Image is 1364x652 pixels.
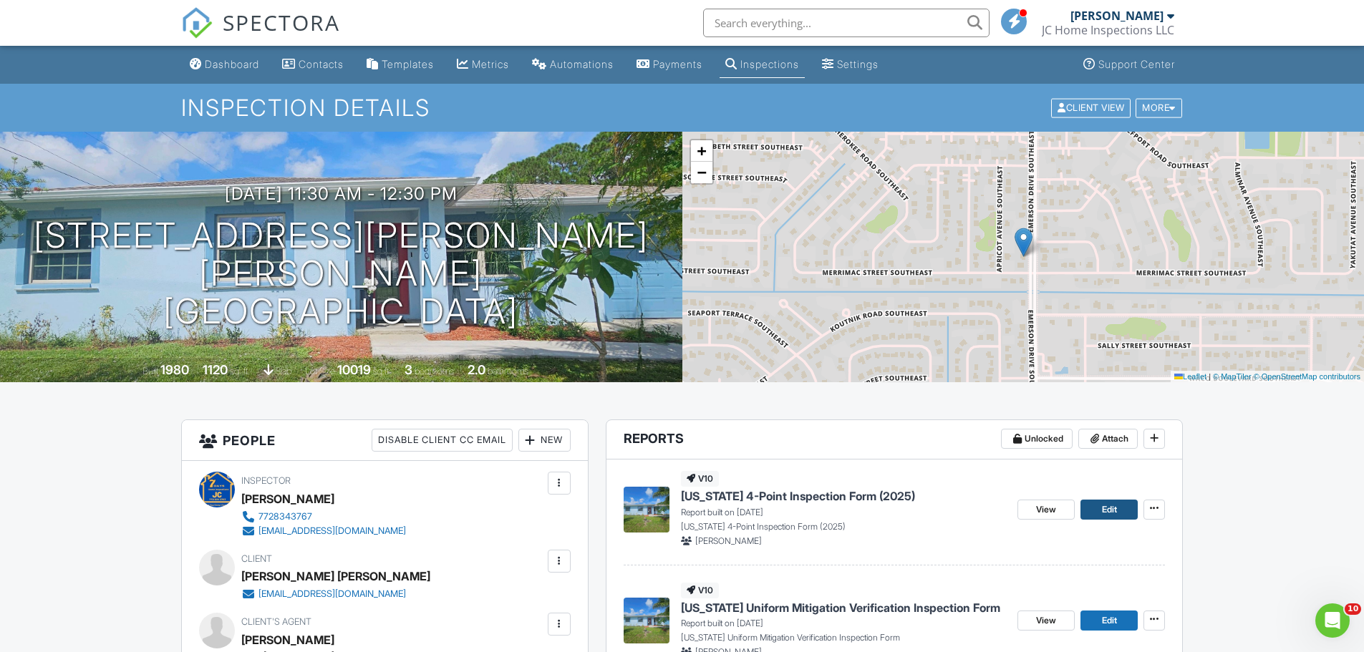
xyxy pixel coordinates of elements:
div: Settings [837,58,879,70]
img: The Best Home Inspection Software - Spectora [181,7,213,39]
div: [PERSON_NAME] [241,488,334,510]
div: Automations [550,58,614,70]
div: 10019 [337,362,371,377]
span: sq.ft. [373,366,391,376]
div: 1120 [203,362,228,377]
div: [PERSON_NAME] [1070,9,1164,23]
a: © OpenStreetMap contributors [1254,372,1360,381]
iframe: Intercom live chat [1315,603,1350,638]
h1: Inspection Details [181,95,1184,120]
div: Inspections [740,58,799,70]
div: JC Home Inspections LLC [1042,23,1174,37]
a: Settings [816,52,884,78]
div: Metrics [472,58,509,70]
a: Dashboard [184,52,265,78]
div: Dashboard [205,58,259,70]
a: Zoom in [691,140,712,162]
a: [EMAIL_ADDRESS][DOMAIN_NAME] [241,524,406,538]
span: 10 [1345,603,1361,615]
a: [PERSON_NAME] [241,629,334,651]
div: New [518,429,571,452]
h3: [DATE] 11:30 am - 12:30 pm [225,184,458,203]
a: 7728343767 [241,510,406,524]
div: 3 [405,362,412,377]
div: 1980 [160,362,189,377]
span: + [697,142,706,160]
a: [EMAIL_ADDRESS][DOMAIN_NAME] [241,587,419,601]
div: Disable Client CC Email [372,429,513,452]
a: Contacts [276,52,349,78]
div: Client View [1051,98,1131,117]
span: Built [142,366,158,376]
a: Leaflet [1174,372,1206,381]
div: [EMAIL_ADDRESS][DOMAIN_NAME] [258,588,406,600]
div: 2.0 [468,362,485,377]
a: Templates [361,52,440,78]
span: Client's Agent [241,616,311,627]
a: SPECTORA [181,19,340,49]
span: bathrooms [488,366,528,376]
div: [EMAIL_ADDRESS][DOMAIN_NAME] [258,525,406,537]
span: Inspector [241,475,291,486]
span: − [697,163,706,181]
a: © MapTiler [1213,372,1252,381]
span: Lot Size [305,366,335,376]
span: | [1209,372,1211,381]
a: Inspections [720,52,805,78]
span: SPECTORA [223,7,340,37]
div: Templates [382,58,434,70]
span: sq. ft. [230,366,250,376]
span: Client [241,553,272,564]
img: Marker [1015,228,1032,257]
a: Zoom out [691,162,712,183]
div: Support Center [1098,58,1175,70]
span: bedrooms [415,366,454,376]
a: Client View [1050,102,1134,112]
div: Contacts [299,58,344,70]
span: slab [276,366,291,376]
div: More [1136,98,1182,117]
a: Metrics [451,52,515,78]
h1: [STREET_ADDRESS][PERSON_NAME][PERSON_NAME] [GEOGRAPHIC_DATA] [23,217,659,330]
div: [PERSON_NAME] [PERSON_NAME] [241,565,430,587]
a: Payments [631,52,708,78]
input: Search everything... [703,9,990,37]
h3: People [182,420,588,461]
div: Payments [653,58,702,70]
a: Automations (Basic) [526,52,619,78]
div: 7728343767 [258,511,312,522]
a: Support Center [1078,52,1181,78]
